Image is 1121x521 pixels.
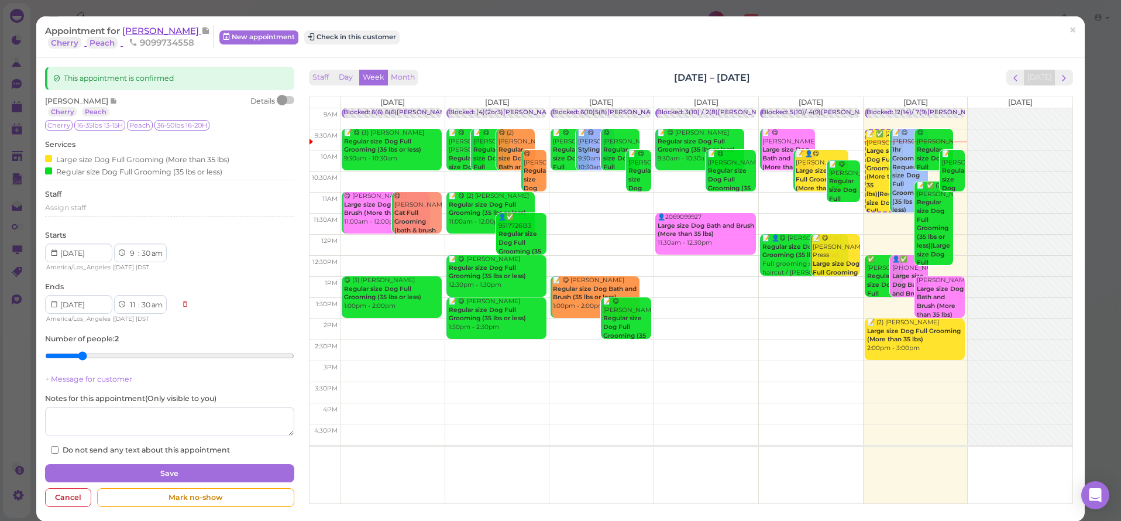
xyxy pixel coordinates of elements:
span: [DATE] [1008,98,1033,107]
button: Month [387,70,418,85]
span: [DATE] [114,315,134,323]
b: Regular size Dog Full Grooming (35 lbs or less) [762,243,840,259]
a: [PERSON_NAME] Cherry Peach [45,25,210,48]
div: 📝 ✅ (2) [PERSON_NAME] 9:30am - 11:30am [866,130,902,259]
b: Regular size Dog Full Grooming (35 lbs or less) [344,285,421,301]
b: Regular size Dog Full Grooming (35 lbs or less)|Large size Dog Full Grooming (More than 35 lbs) [917,198,951,292]
span: 1pm [325,279,338,287]
div: 📝 😋 [PERSON_NAME] db / upland store 10:00am - 11:00am [628,150,651,287]
div: 😋 [PERSON_NAME] 9:30am - 10:30am [916,129,953,215]
b: Large size Dog Bath and Brush (More than 35 lbs) [892,272,927,314]
label: Notes for this appointment ( Only visible to you ) [45,393,216,404]
button: next [1055,70,1073,85]
span: Peach [127,120,153,131]
div: 📝 😋 [PERSON_NAME] 10:00am - 11:00am [707,150,756,219]
span: 9am [324,111,338,118]
div: 📝 [PERSON_NAME] 10:00am - 11:00am [941,150,965,262]
span: [DATE] [589,98,614,107]
div: This appointment is confirmed [45,67,294,90]
span: America/Los_Angeles [46,315,111,323]
input: Do not send any text about this appointment [51,446,59,454]
div: 📝 😋 [PERSON_NAME] 9:30am - 10:30am [577,129,614,172]
div: 📝 😋 [PERSON_NAME] 10:15am - 11:15am [828,160,860,246]
span: DST [137,315,149,323]
div: Cancel [45,488,91,507]
div: 😋 [PERSON_NAME] 11:00am - 12:00pm [343,192,430,227]
button: Week [359,70,388,85]
b: Regular size Dog Full Grooming (35 lbs or less) [603,146,635,196]
div: Mark no-show [97,488,294,507]
div: Blocked: (4)(2or3)[PERSON_NAME],[PERSON_NAME] • appointment [448,108,661,117]
div: 📝 😋 [PERSON_NAME] 12:30pm - 1:30pm [448,255,546,290]
div: 👤✅ 9517726133 11:30am - 12:30pm [498,213,546,282]
span: 11:30am [314,216,338,224]
span: 4pm [323,406,338,413]
b: Regular size Dog Full Grooming (35 lbs or less) [917,146,948,196]
div: 😋 [PERSON_NAME] 11:00am - 12:00pm [394,192,442,261]
label: Services [45,139,75,150]
button: Save [45,464,294,483]
b: Regular size Dog Full Grooming (35 lbs or less) [867,272,899,323]
div: 😋 [PERSON_NAME] 10:00am - 11:00am [523,150,546,270]
span: [DATE] [694,98,718,107]
div: ✅ [PERSON_NAME] 12:30pm - 1:30pm [866,255,903,341]
label: Number of people : [45,334,119,344]
h2: [DATE] – [DATE] [674,71,750,84]
span: [DATE] [903,98,928,107]
b: Regular size Dog Full Grooming (35 lbs or less) [553,146,584,196]
div: 📝 😋 (2) [PERSON_NAME] 11:00am - 12:00pm [448,192,535,227]
a: + Message for customer [45,375,132,383]
div: 📝 😋 [PERSON_NAME] 1:30pm - 2:30pm [603,297,651,366]
span: 10am [321,153,338,160]
span: 16-35lbs 13-15H [74,120,125,131]
span: 2pm [324,321,338,329]
b: Regular size Dog Full Grooming (35 lbs or less) [628,167,660,235]
b: Large size Dog Bath and Brush (More than 35 lbs) [344,201,421,217]
a: Peach [87,37,118,49]
b: Cat Full Grooming (bath & brush plus haircut) [394,209,436,242]
b: Large size Dog Bath and Brush (More than 35 lbs) [917,285,964,318]
b: Regular size Dog Full Grooming (35 lbs or less) [344,138,421,154]
div: | | [45,314,176,324]
div: 📝 👤😋 [PERSON_NAME] 10:00am - 11:00am [795,150,848,219]
div: 📝 😋 [PERSON_NAME] [PERSON_NAME] 9:30am - 10:30am [448,129,485,224]
div: Blocked: 3(10) / 2(8)[PERSON_NAME],[PERSON_NAME] • appointment [657,108,876,117]
div: 📝 😋 [PERSON_NAME] 1:30pm - 2:30pm [448,297,546,332]
b: Regular size Dog Full Grooming (35 lbs or less) [449,264,526,280]
div: 📝 😋 (3) [PERSON_NAME] 9:30am - 10:30am [343,129,442,163]
div: | | [45,262,176,273]
div: Regular size Dog Full Grooming (35 lbs or less) [45,165,222,177]
b: Regular size Dog Full Grooming (35 lbs or less) [449,306,526,323]
span: America/Los_Angeles [46,263,111,271]
b: Large size Dog Full Grooming (More than 35 lbs)|Regular size Dog Full Grooming (35 lbs or less) [866,147,904,241]
b: Regular size Dog Full Grooming (35 lbs or less) [473,146,505,196]
div: 😋 (2) [PERSON_NAME] 9:30am - 10:30am [498,129,535,206]
span: 12:30pm [312,258,338,266]
span: Note [110,97,118,105]
span: 12pm [321,237,338,245]
span: [PERSON_NAME] [122,25,201,36]
div: 📝 ✅ (2) [PERSON_NAME] 10:45am - 12:45pm [916,181,953,310]
label: Do not send any text about this appointment [51,445,230,455]
div: Appointment for [45,25,214,49]
span: 4:30pm [314,427,338,434]
span: Cherry [45,120,73,131]
b: Regular size Dog Bath and Brush (35 lbs or less) [553,285,637,301]
div: 📝 😋 [PERSON_NAME] 9:30am - 10:30am [473,129,510,215]
div: Blocked: 5(10)/ 4(9)[PERSON_NAME] • appointment [762,108,922,117]
div: 📝 😋 [PERSON_NAME] 1:00pm - 2:00pm [552,276,639,311]
div: 📝 😋 [PERSON_NAME] 9:30am - 10:30am [657,129,744,163]
b: Regular size Dog Full Grooming (35 lbs or less) [603,314,646,348]
span: 3pm [324,364,338,371]
b: 2 [115,334,119,343]
b: Regular size Dog Full Grooming (35 lbs or less) [449,155,480,205]
b: Regular size Dog Full Grooming (35 lbs or less) [498,230,541,263]
div: Blocked: 12(14)/ 7(9)[PERSON_NAME] • appointment [866,108,1029,117]
b: Large size Dog Bath and Brush (More than 35 lbs) [762,146,810,179]
span: Note [201,25,210,36]
div: 👤2069099927 11:30am - 12:30pm [657,213,755,248]
span: [DATE] [799,98,823,107]
span: 36-50lbs 16-20H [154,120,209,131]
a: New appointment [219,30,298,44]
div: 📝 😋 [PERSON_NAME] 9:30am - 10:30am [552,129,589,215]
